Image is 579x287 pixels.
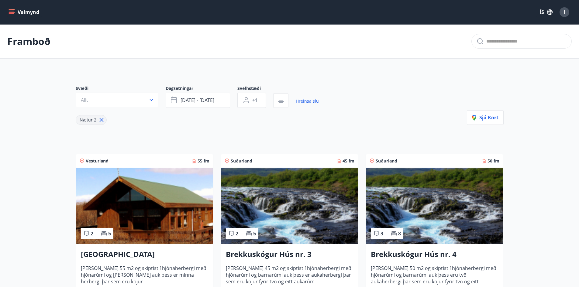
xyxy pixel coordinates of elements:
span: 8 [398,230,401,237]
span: [DATE] - [DATE] [181,97,214,104]
img: Paella dish [76,168,213,244]
img: Paella dish [366,168,503,244]
button: [DATE] - [DATE] [166,93,230,108]
span: 55 fm [198,158,209,164]
button: Sjá kort [467,110,504,125]
span: +1 [252,97,258,104]
img: Paella dish [221,168,358,244]
button: ÍS [536,7,556,18]
span: Vesturland [86,158,109,164]
span: 2 [236,230,238,237]
span: 50 fm [488,158,499,164]
span: I [564,9,565,15]
span: [PERSON_NAME] 50 m2 og skiptist í hjónaherbergi með hjónarúmi og barnarúmi auk þess eru tvö aukah... [371,265,498,285]
span: 2 [91,230,93,237]
span: Svefnstæði [237,85,273,93]
span: Sjá kort [472,114,498,121]
p: Framboð [7,35,50,48]
span: [PERSON_NAME] 55 m2 og skiptist í hjónaherbergi með hjónarúmi og [PERSON_NAME] auk þess er minna ... [81,265,208,285]
span: 45 fm [343,158,354,164]
h3: Brekkuskógur Hús nr. 3 [226,249,353,260]
span: Nætur 2 [80,117,96,123]
span: [PERSON_NAME] 45 m2 og skiptist í hjónaherbergi með hjónarúmi og barnarúmi auk þess er aukaherber... [226,265,353,285]
span: Allt [81,97,88,103]
span: 5 [108,230,111,237]
span: Dagsetningar [166,85,237,93]
button: +1 [237,93,266,108]
span: 3 [381,230,383,237]
h3: Brekkuskógur Hús nr. 4 [371,249,498,260]
span: Suðurland [376,158,397,164]
button: menu [7,7,42,18]
h3: [GEOGRAPHIC_DATA] [81,249,208,260]
div: Nætur 2 [76,115,107,125]
span: Svæði [76,85,166,93]
span: 5 [253,230,256,237]
a: Hreinsa síu [296,94,319,108]
button: I [557,5,572,19]
span: Suðurland [231,158,252,164]
button: Allt [76,93,158,107]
